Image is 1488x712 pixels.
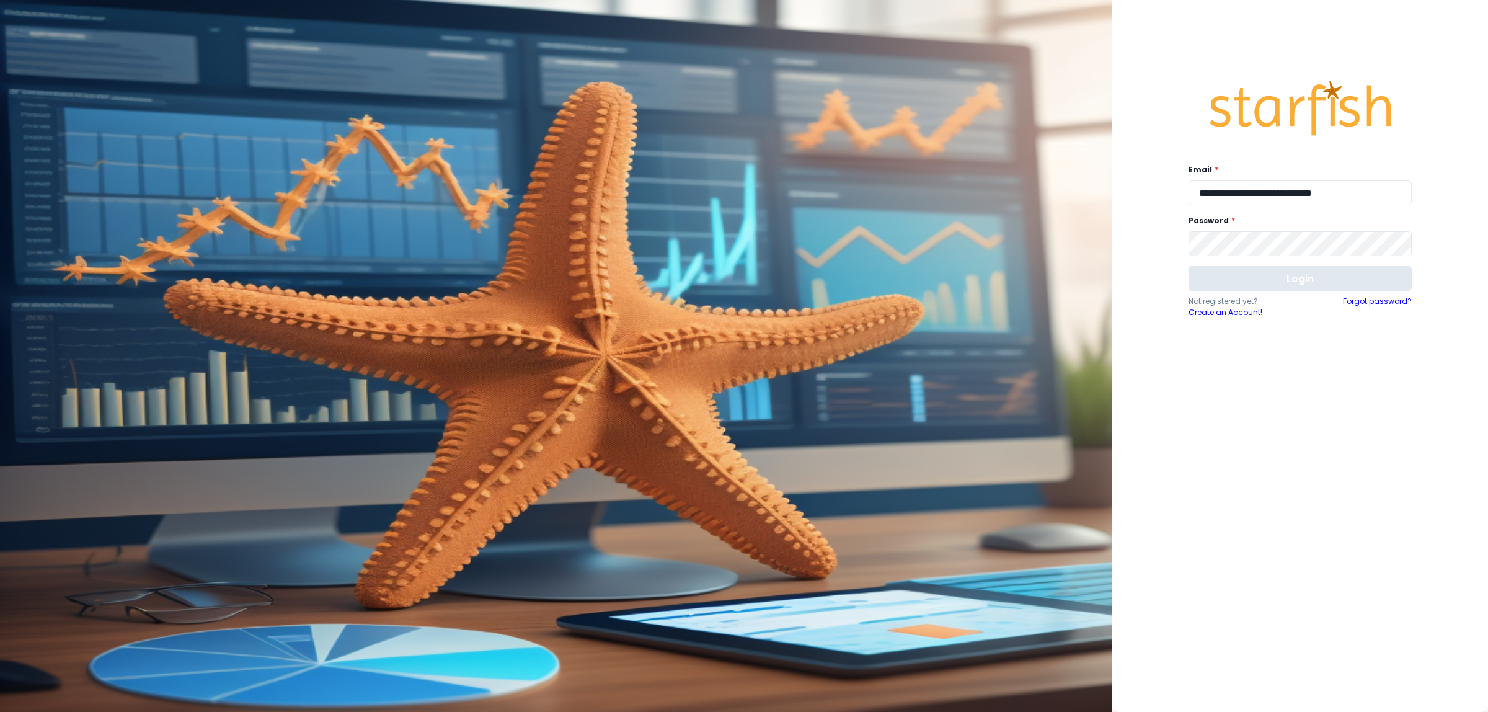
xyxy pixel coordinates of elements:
a: Create an Account! [1189,307,1300,318]
button: Login [1189,266,1412,291]
a: Forgot password? [1343,296,1412,318]
p: Not registered yet? [1189,296,1300,307]
label: Password [1189,215,1404,226]
label: Email [1189,164,1404,176]
img: Logo.42cb71d561138c82c4ab.png [1207,69,1393,148]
